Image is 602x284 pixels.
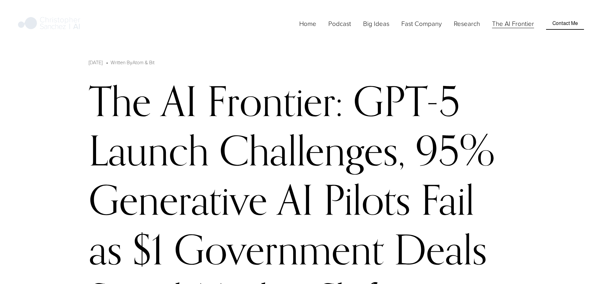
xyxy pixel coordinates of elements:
[328,18,351,29] a: Podcast
[363,19,389,28] span: Big Ideas
[132,59,155,65] a: Atom & Bit
[89,59,102,65] span: [DATE]
[401,19,442,28] span: Fast Company
[454,18,480,29] a: folder dropdown
[363,18,389,29] a: folder dropdown
[454,19,480,28] span: Research
[111,59,155,66] div: Written By
[18,16,80,32] img: Christopher Sanchez | AI
[546,17,584,29] a: Contact Me
[299,18,316,29] a: Home
[492,18,534,29] a: The AI Frontier
[401,18,442,29] a: folder dropdown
